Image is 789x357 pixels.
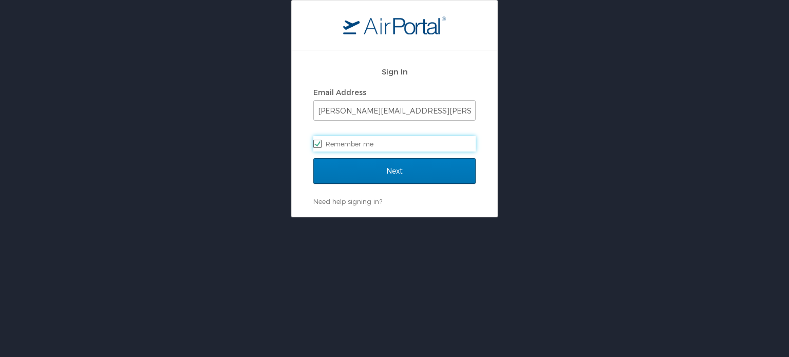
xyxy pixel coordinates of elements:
[343,16,446,34] img: logo
[313,66,476,78] h2: Sign In
[313,136,476,152] label: Remember me
[313,88,366,97] label: Email Address
[313,197,382,205] a: Need help signing in?
[313,158,476,184] input: Next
